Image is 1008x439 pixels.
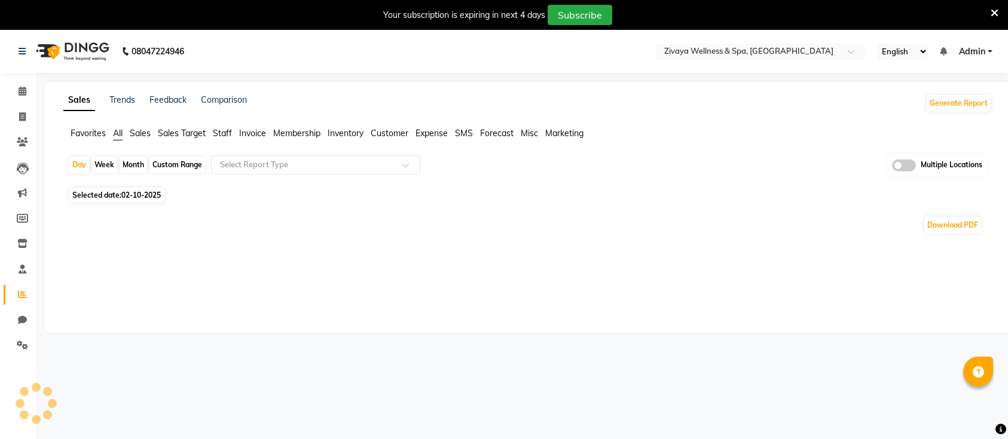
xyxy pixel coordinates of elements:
div: Custom Range [149,156,205,173]
a: Feedback [149,94,187,105]
b: 08047224946 [132,35,184,68]
span: Invoice [239,128,266,139]
span: Customer [371,128,408,139]
span: Membership [273,128,320,139]
a: Trends [109,94,135,105]
span: Admin [959,45,985,58]
a: Sales [63,90,95,111]
span: Marketing [545,128,584,139]
button: Subscribe [548,5,612,25]
span: Selected date: [69,188,164,202]
span: All [113,128,123,139]
span: Sales Target [158,128,206,139]
button: Generate Report [927,95,991,112]
img: logo [30,35,112,68]
div: Day [69,156,89,173]
span: Expense [416,128,448,139]
span: Sales [130,128,151,139]
a: Comparison [201,94,247,105]
span: 02-10-2025 [121,191,161,199]
span: SMS [455,128,473,139]
div: Month [120,156,147,173]
div: Week [91,156,117,173]
span: Misc [521,128,538,139]
span: Inventory [328,128,364,139]
div: Your subscription is expiring in next 4 days [383,9,545,22]
span: Multiple Locations [921,159,982,171]
span: Forecast [480,128,514,139]
span: Favorites [71,128,106,139]
button: Download PDF [924,217,981,234]
span: Staff [213,128,232,139]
